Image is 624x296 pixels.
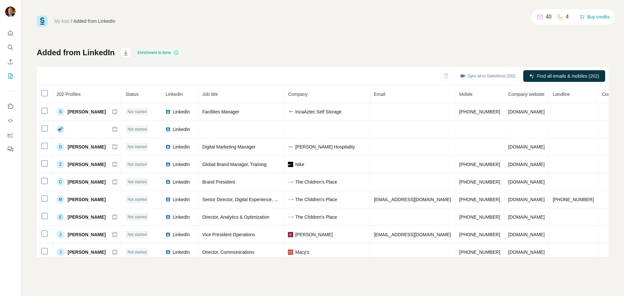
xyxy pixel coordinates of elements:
[459,232,500,237] span: [PHONE_NUMBER]
[54,19,70,24] a: My lists
[127,126,147,132] span: Not started
[127,249,147,255] span: Not started
[202,144,255,149] span: Digital Marketing Manager
[68,214,106,220] span: [PERSON_NAME]
[173,144,190,150] span: LinkedIn
[57,108,64,116] div: S
[202,197,352,202] span: Senior Director, Digital Experience, Content Development & Web Analytics
[68,109,106,115] span: [PERSON_NAME]
[288,232,293,237] img: company-logo
[165,250,171,255] img: LinkedIn logo
[508,162,545,167] span: [DOMAIN_NAME]
[508,179,545,185] span: [DOMAIN_NAME]
[127,232,147,238] span: Not started
[508,92,544,97] span: Company website
[295,179,337,185] span: The Children's Place
[68,179,106,185] span: [PERSON_NAME]
[68,144,106,150] span: [PERSON_NAME]
[127,179,147,185] span: Not started
[68,249,106,255] span: [PERSON_NAME]
[68,161,106,168] span: [PERSON_NAME]
[455,71,520,81] button: Sync all to Salesforce (202)
[202,214,269,220] span: Director, Analytics & Optimization
[295,231,332,238] span: [PERSON_NAME]
[295,161,304,168] span: Nike
[173,249,190,255] span: LinkedIn
[508,109,545,114] span: [DOMAIN_NAME]
[374,232,451,237] span: [EMAIL_ADDRESS][DOMAIN_NAME]
[579,12,610,21] button: Buy credits
[57,196,64,203] div: M
[288,110,293,113] img: company-logo
[202,109,239,114] span: Facilities Manager
[127,197,147,202] span: Not started
[165,214,171,220] img: LinkedIn logo
[546,13,552,21] p: 40
[288,162,293,167] img: company-logo
[374,197,451,202] span: [EMAIL_ADDRESS][DOMAIN_NAME]
[5,100,16,112] button: Use Surfe on LinkedIn
[202,232,255,237] span: Vice President Operations
[165,162,171,167] img: LinkedIn logo
[508,232,545,237] span: [DOMAIN_NAME]
[566,13,569,21] p: 4
[37,47,115,58] h1: Added from LinkedIn
[127,144,147,150] span: Not started
[459,214,500,220] span: [PHONE_NUMBER]
[553,197,594,202] span: [PHONE_NUMBER]
[136,49,181,57] div: Enrichment is done
[459,92,473,97] span: Mobile
[202,250,254,255] span: Director, Communications
[288,214,293,220] img: company-logo
[165,127,171,132] img: LinkedIn logo
[295,214,337,220] span: The Children's Place
[288,144,293,149] img: company-logo
[374,92,385,97] span: Email
[5,143,16,155] button: Feedback
[68,196,106,203] span: [PERSON_NAME]
[295,109,341,115] span: IncaAztec Self Storage
[459,109,500,114] span: [PHONE_NUMBER]
[165,92,183,97] span: LinkedIn
[173,231,190,238] span: LinkedIn
[57,213,64,221] div: E
[202,162,266,167] span: Global Brand Manager, Training
[125,92,138,97] span: Status
[173,109,190,115] span: LinkedIn
[71,18,72,24] li: /
[57,231,64,238] div: J
[5,6,16,17] img: Avatar
[173,196,190,203] span: LinkedIn
[73,18,115,24] div: Added from LinkedIn
[5,70,16,82] button: My lists
[459,250,500,255] span: [PHONE_NUMBER]
[459,162,500,167] span: [PHONE_NUMBER]
[288,179,293,185] img: company-logo
[537,73,599,79] span: Find all emails & mobiles (202)
[5,27,16,39] button: Quick start
[5,129,16,141] button: Dashboard
[5,115,16,126] button: Use Surfe API
[57,178,64,186] div: C
[127,161,147,167] span: Not started
[508,144,545,149] span: [DOMAIN_NAME]
[295,249,309,255] span: Macy's
[508,197,545,202] span: [DOMAIN_NAME]
[459,179,500,185] span: [PHONE_NUMBER]
[288,197,293,202] img: company-logo
[295,144,355,150] span: [PERSON_NAME] Hospitality
[173,161,190,168] span: LinkedIn
[57,143,64,151] div: G
[5,42,16,53] button: Search
[508,250,545,255] span: [DOMAIN_NAME]
[127,214,147,220] span: Not started
[165,197,171,202] img: LinkedIn logo
[523,70,605,82] button: Find all emails & mobiles (202)
[57,161,64,168] div: Z
[165,144,171,149] img: LinkedIn logo
[165,109,171,114] img: LinkedIn logo
[165,232,171,237] img: LinkedIn logo
[57,248,64,256] div: J
[459,197,500,202] span: [PHONE_NUMBER]
[202,92,218,97] span: Job title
